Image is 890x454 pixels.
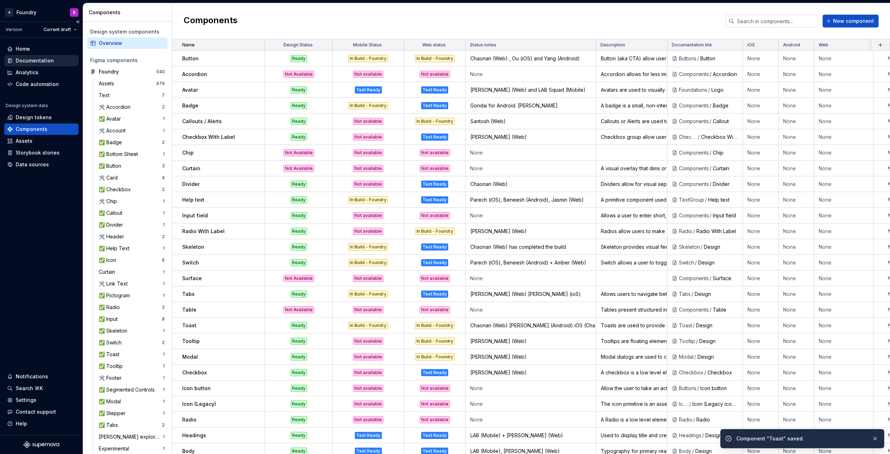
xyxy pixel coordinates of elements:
[779,98,814,113] td: None
[4,371,78,382] button: Notifications
[182,118,222,125] p: Callouts / Alerts
[466,118,595,125] div: Santosh (Web)
[99,280,131,287] div: 🛠️ Link Text
[466,196,595,203] div: Parech (iOS), Beneesh (Android), Jasmin (Web)
[162,140,165,145] div: 2
[283,165,314,172] div: Not Available
[16,126,47,133] div: Components
[679,228,692,235] div: Radio
[713,71,738,78] div: Accordion
[709,118,713,125] div: /
[700,55,738,62] div: Button
[99,257,119,264] div: ✅ Icon
[163,434,165,440] div: 1
[711,86,738,94] div: Logo
[96,360,168,372] a: ✅ Tooltip1
[87,37,168,49] a: Overview
[16,45,30,52] div: Home
[707,86,711,94] div: /
[353,133,383,141] div: Not available
[466,102,595,109] div: Gondai for Android. [PERSON_NAME]
[99,186,134,193] div: ✅ Checkbox
[713,149,738,156] div: Chip
[99,210,125,217] div: ✅ Callout
[96,337,168,348] a: ✅ Switch2
[16,57,54,64] div: Documentation
[99,304,123,311] div: ✅ Radio
[708,196,738,203] div: Help text
[814,208,874,223] td: None
[16,137,32,145] div: Assets
[162,257,165,263] div: 6
[696,228,738,235] div: Radio With Label
[814,145,874,161] td: None
[87,66,168,77] a: Foundry540
[96,408,168,419] a: ✅ Stepper1
[597,181,667,188] div: Dividers allow for visual separation of items, or between content.
[4,406,78,418] button: Contact support
[163,375,165,381] div: 1
[96,160,168,172] a: ✅ Button3
[4,112,78,123] a: Design tokens
[348,55,388,62] div: In Build - Foundry
[99,68,119,75] div: Foundry
[96,137,168,148] a: ✅ Badge2
[162,316,165,322] div: 8
[182,102,198,109] p: Badge
[353,71,383,78] div: Not available
[743,192,779,208] td: None
[783,42,800,48] p: Android
[597,133,667,141] div: Checkbox group allow users to make multiple selections within a short list of items.
[99,386,158,393] div: ✅ Segmented Controls
[182,133,235,141] p: Checkbox With Label
[697,133,701,141] div: /
[420,212,450,219] div: Not available
[600,42,625,48] p: Description
[291,196,307,203] div: Ready
[162,175,165,181] div: 4
[709,165,713,172] div: /
[184,15,237,27] h2: Components
[96,396,168,407] a: ✅ Modal1
[40,25,80,35] button: Current draft
[4,135,78,147] a: Assets
[353,212,383,219] div: Not available
[353,149,383,156] div: Not available
[833,17,874,25] span: New component
[99,151,141,158] div: ✅ Bottom Sheet
[99,398,124,405] div: ✅ Modal
[163,198,165,204] div: 1
[814,161,874,176] td: None
[99,351,122,358] div: ✅ Toast
[709,181,713,188] div: /
[99,445,132,452] div: Experimental
[466,208,596,223] td: None
[4,43,78,55] a: Home
[163,222,165,228] div: 1
[713,165,738,172] div: Curtain
[679,181,709,188] div: Components
[96,313,168,325] a: ✅ Input8
[89,9,169,16] div: Components
[679,86,707,94] div: Foundations
[163,446,165,452] div: 1
[99,268,118,276] div: Curtain
[779,161,814,176] td: None
[99,316,121,323] div: ✅ Input
[1,5,81,20] button: AFoundryB
[96,266,168,278] a: Curtain1
[743,176,779,192] td: None
[156,81,165,86] div: 479
[162,163,165,169] div: 3
[679,102,709,109] div: Components
[713,212,738,219] div: Input field
[163,410,165,416] div: 1
[99,292,133,299] div: ✅ Pictogram
[73,17,83,27] button: Collapse sidebar
[96,196,168,207] a: 🛠️ Chip1
[814,51,874,66] td: None
[162,234,165,239] div: 2
[291,212,307,219] div: Ready
[743,208,779,223] td: None
[709,71,713,78] div: /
